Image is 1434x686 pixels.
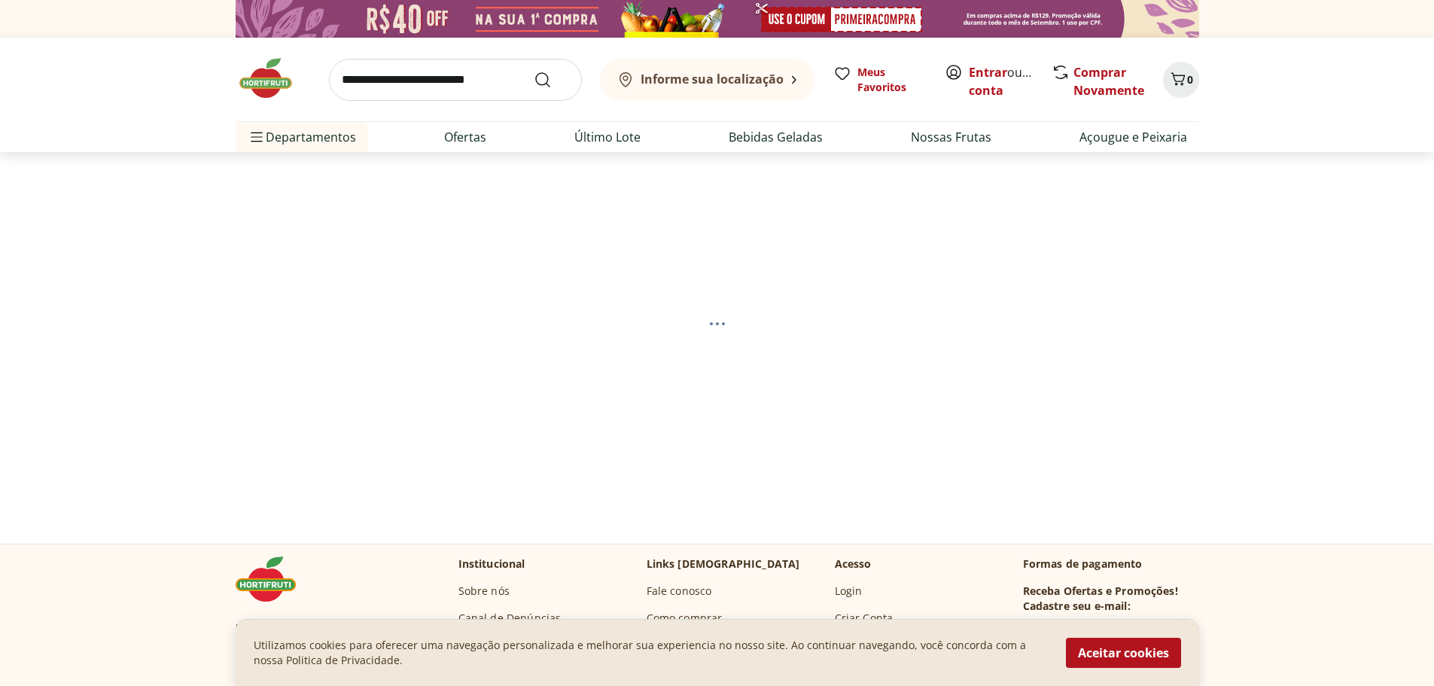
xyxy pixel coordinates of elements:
[857,65,927,95] span: Meus Favoritos
[254,638,1048,668] p: Utilizamos cookies para oferecer uma navegação personalizada e melhorar sua experiencia no nosso ...
[329,59,582,101] input: search
[248,119,356,155] span: Departamentos
[236,56,311,101] img: Hortifruti
[1187,72,1193,87] span: 0
[729,128,823,146] a: Bebidas Geladas
[969,64,1007,81] a: Entrar
[600,59,815,101] button: Informe sua localização
[458,611,562,626] a: Canal de Denúncias
[911,128,991,146] a: Nossas Frutas
[1023,599,1131,614] h3: Cadastre seu e-mail:
[833,65,927,95] a: Meus Favoritos
[458,584,510,599] a: Sobre nós
[835,556,872,572] p: Acesso
[236,556,311,602] img: Hortifruti
[458,556,525,572] p: Institucional
[1163,62,1199,98] button: Carrinho
[1066,638,1181,668] button: Aceitar cookies
[574,128,641,146] a: Último Lote
[444,128,486,146] a: Ofertas
[1023,584,1178,599] h3: Receba Ofertas e Promoções!
[647,584,712,599] a: Fale conosco
[969,63,1036,99] span: ou
[969,64,1052,99] a: Criar conta
[641,71,784,87] b: Informe sua localização
[835,584,863,599] a: Login
[1073,64,1144,99] a: Comprar Novamente
[647,556,800,572] p: Links [DEMOGRAPHIC_DATA]
[534,71,570,89] button: Submit Search
[647,611,723,626] a: Como comprar
[835,611,894,626] a: Criar Conta
[248,119,266,155] button: Menu
[1079,128,1187,146] a: Açougue e Peixaria
[1023,556,1199,572] p: Formas de pagamento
